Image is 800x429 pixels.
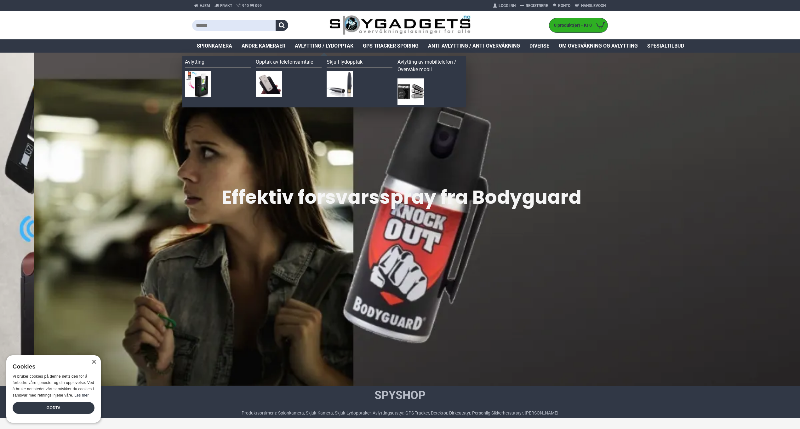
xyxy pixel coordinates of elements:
[573,1,608,11] a: Handlevogn
[559,42,638,50] span: Om overvåkning og avlytting
[529,42,549,50] span: Diverse
[327,71,353,97] img: Skjult lydopptak
[256,58,322,68] a: Opptak av telefonsamtale
[74,393,89,398] a: Les mer, opens a new window
[197,42,232,50] span: Spionkamera
[549,18,608,32] a: 0 produkt(er) - Kr 0
[358,39,423,53] a: GPS Tracker Sporing
[428,42,520,50] span: Anti-avlytting / Anti-overvåkning
[491,1,518,11] a: Logg Inn
[518,1,550,11] a: Registrere
[13,360,90,374] div: Cookies
[558,3,570,9] span: Konto
[295,42,353,50] span: Avlytting / Lydopptak
[423,39,525,53] a: Anti-avlytting / Anti-overvåkning
[525,39,554,53] a: Diverse
[220,3,232,9] span: Frakt
[550,1,573,11] a: Konto
[647,42,684,50] span: Spesialtilbud
[329,15,471,36] img: SpyGadgets.no
[549,22,593,29] span: 0 produkt(er) - Kr 0
[526,3,548,9] span: Registrere
[185,71,211,97] img: Avlytting
[499,3,516,9] span: Logg Inn
[200,3,210,9] span: Hjem
[13,402,94,414] div: Godta
[242,410,558,416] div: Produktsortiment: Spionkamera, Skjult Kamera, Skjult Lydopptaker, Avlyttingsutstyr, GPS Tracker, ...
[327,58,392,68] a: Skjult lydopptak
[643,39,689,53] a: Spesialtilbud
[581,3,606,9] span: Handlevogn
[397,78,424,105] img: Avlytting av mobiltelefon / Overvåke mobil
[397,58,463,75] a: Avlytting av mobiltelefon / Overvåke mobil
[13,374,94,397] span: Vi bruker cookies på denne nettsiden for å forbedre våre tjenester og din opplevelse. Ved å bruke...
[185,58,251,68] a: Avlytting
[192,39,237,53] a: Spionkamera
[363,42,419,50] span: GPS Tracker Sporing
[256,71,282,97] img: Opptak av telefonsamtale
[242,387,558,403] h1: SpyShop
[242,42,285,50] span: Andre kameraer
[242,3,262,9] span: 940 99 099
[290,39,358,53] a: Avlytting / Lydopptak
[554,39,643,53] a: Om overvåkning og avlytting
[91,360,96,364] div: Close
[237,39,290,53] a: Andre kameraer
